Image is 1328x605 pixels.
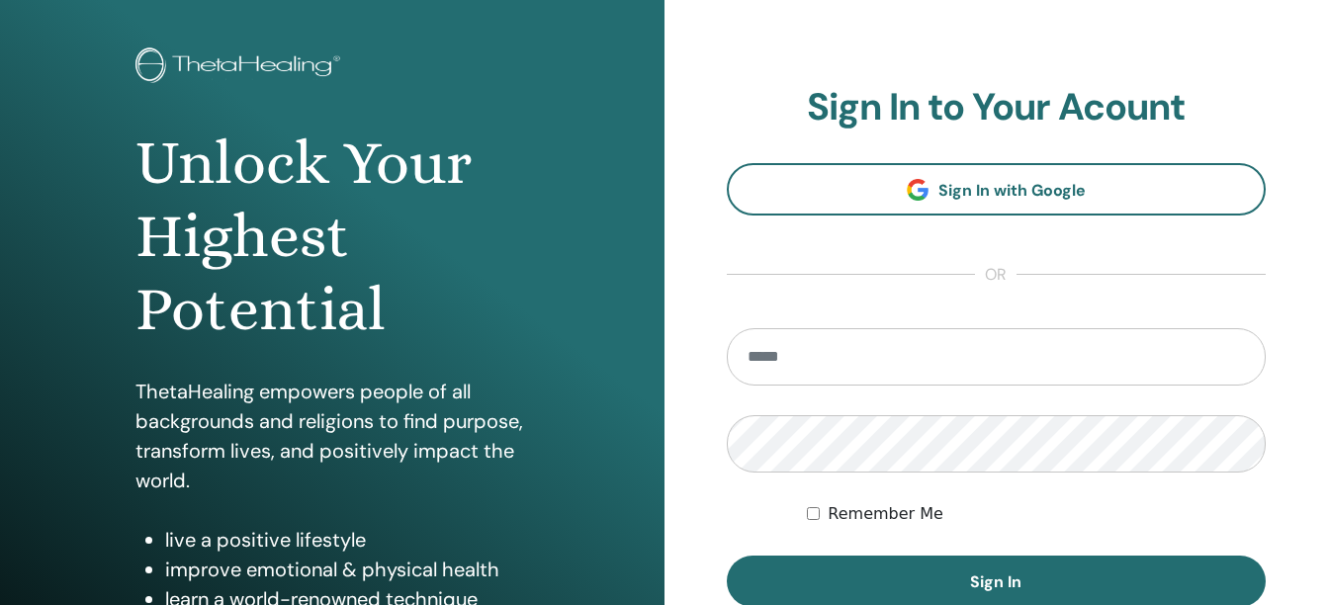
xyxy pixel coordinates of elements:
[135,127,529,347] h1: Unlock Your Highest Potential
[975,263,1017,287] span: or
[165,525,529,555] li: live a positive lifestyle
[938,180,1086,201] span: Sign In with Google
[165,555,529,584] li: improve emotional & physical health
[135,377,529,495] p: ThetaHealing empowers people of all backgrounds and religions to find purpose, transform lives, a...
[828,502,943,526] label: Remember Me
[807,502,1266,526] div: Keep me authenticated indefinitely or until I manually logout
[727,85,1267,130] h2: Sign In to Your Acount
[970,571,1021,592] span: Sign In
[727,163,1267,216] a: Sign In with Google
